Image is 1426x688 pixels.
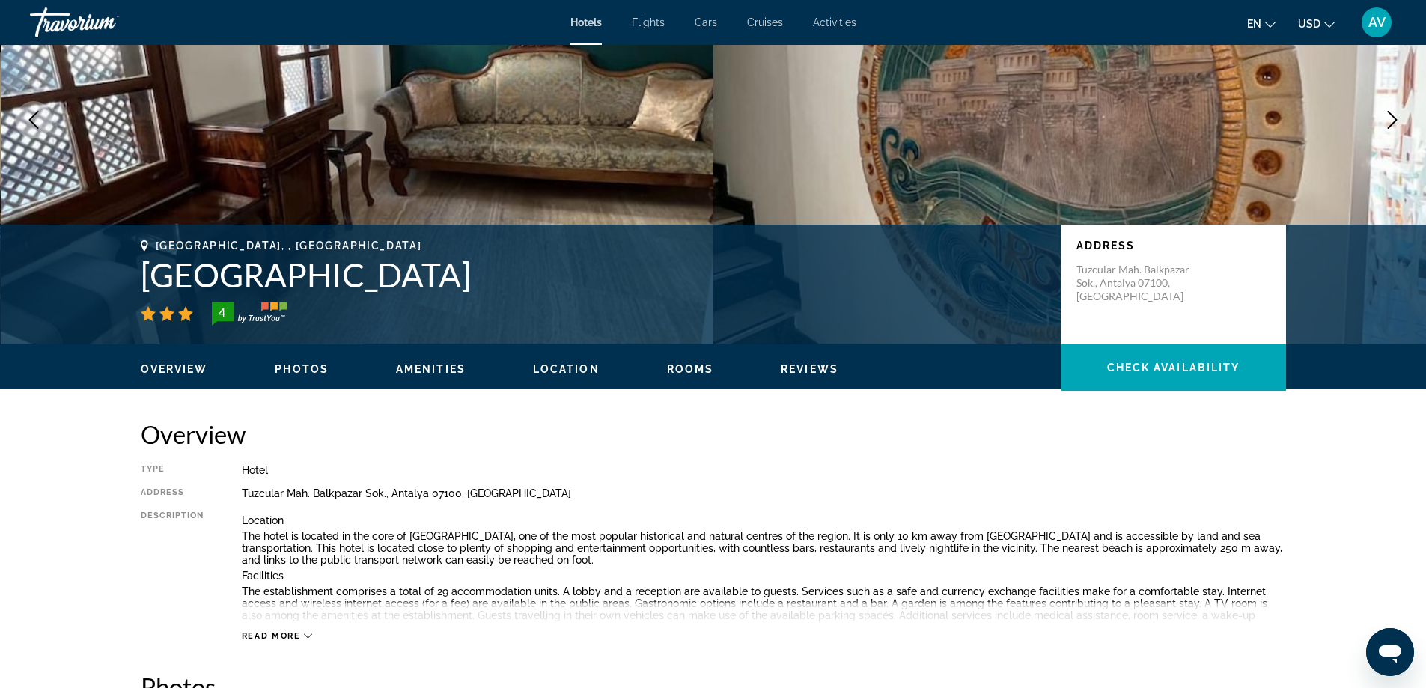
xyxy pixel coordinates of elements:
[275,362,329,376] button: Photos
[141,419,1286,449] h2: Overview
[396,363,466,375] span: Amenities
[1076,240,1271,252] p: Address
[1107,362,1240,374] span: Check Availability
[1247,13,1276,34] button: Change language
[1298,18,1320,30] span: USD
[141,487,204,499] div: Address
[141,464,204,476] div: Type
[212,302,287,326] img: trustyou-badge-hor.svg
[695,16,717,28] a: Cars
[242,570,1286,582] p: Facilities
[242,585,1286,633] p: The establishment comprises a total of 29 accommodation units. A lobby and a reception are availa...
[1076,263,1196,303] p: Tuzcular Mah. Balkpazar Sok., Antalya 07100, [GEOGRAPHIC_DATA]
[30,3,180,42] a: Travorium
[242,530,1286,566] p: The hotel is located in the core of [GEOGRAPHIC_DATA], one of the most popular historical and nat...
[1298,13,1335,34] button: Change currency
[141,255,1046,294] h1: [GEOGRAPHIC_DATA]
[781,363,838,375] span: Reviews
[1061,344,1286,391] button: Check Availability
[747,16,783,28] a: Cruises
[141,363,208,375] span: Overview
[533,363,600,375] span: Location
[242,487,1286,499] div: Tuzcular Mah. Balkpazar Sok., Antalya 07100, [GEOGRAPHIC_DATA]
[15,101,52,138] button: Previous image
[781,362,838,376] button: Reviews
[242,630,313,642] button: Read more
[242,514,1286,526] p: Location
[141,511,204,623] div: Description
[1366,628,1414,676] iframe: Button to launch messaging window
[1368,15,1386,30] span: AV
[533,362,600,376] button: Location
[1357,7,1396,38] button: User Menu
[570,16,602,28] a: Hotels
[632,16,665,28] a: Flights
[275,363,329,375] span: Photos
[1247,18,1261,30] span: en
[813,16,856,28] a: Activities
[396,362,466,376] button: Amenities
[207,303,237,321] div: 4
[156,240,422,252] span: [GEOGRAPHIC_DATA], , [GEOGRAPHIC_DATA]
[1374,101,1411,138] button: Next image
[242,464,1286,476] div: Hotel
[667,363,714,375] span: Rooms
[667,362,714,376] button: Rooms
[141,362,208,376] button: Overview
[242,631,301,641] span: Read more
